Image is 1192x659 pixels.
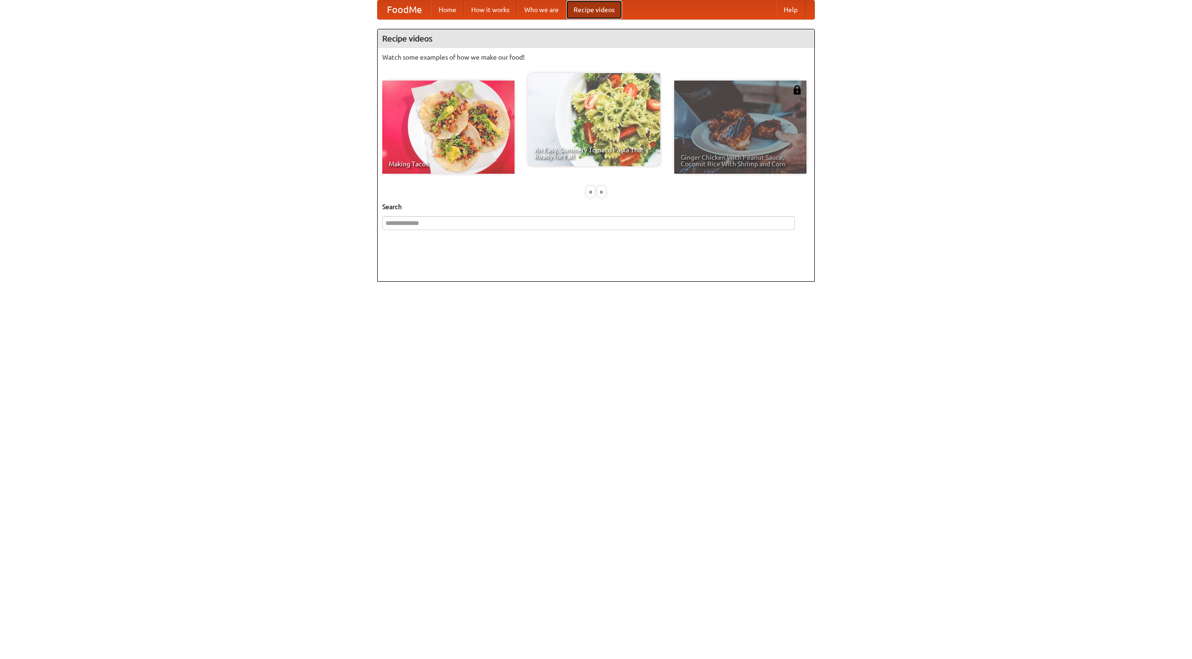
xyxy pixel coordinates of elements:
a: FoodMe [378,0,431,19]
p: Watch some examples of how we make our food! [382,53,810,62]
h4: Recipe videos [378,29,814,48]
span: An Easy, Summery Tomato Pasta That's Ready for Fall [535,147,654,160]
a: Recipe videos [566,0,622,19]
a: An Easy, Summery Tomato Pasta That's Ready for Fall [528,73,660,166]
div: « [586,186,595,197]
a: Home [431,0,464,19]
a: Help [776,0,805,19]
a: Making Tacos [382,81,515,174]
h5: Search [382,202,810,211]
a: How it works [464,0,517,19]
div: » [597,186,606,197]
img: 483408.png [792,85,802,95]
a: Who we are [517,0,566,19]
span: Making Tacos [389,161,508,167]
